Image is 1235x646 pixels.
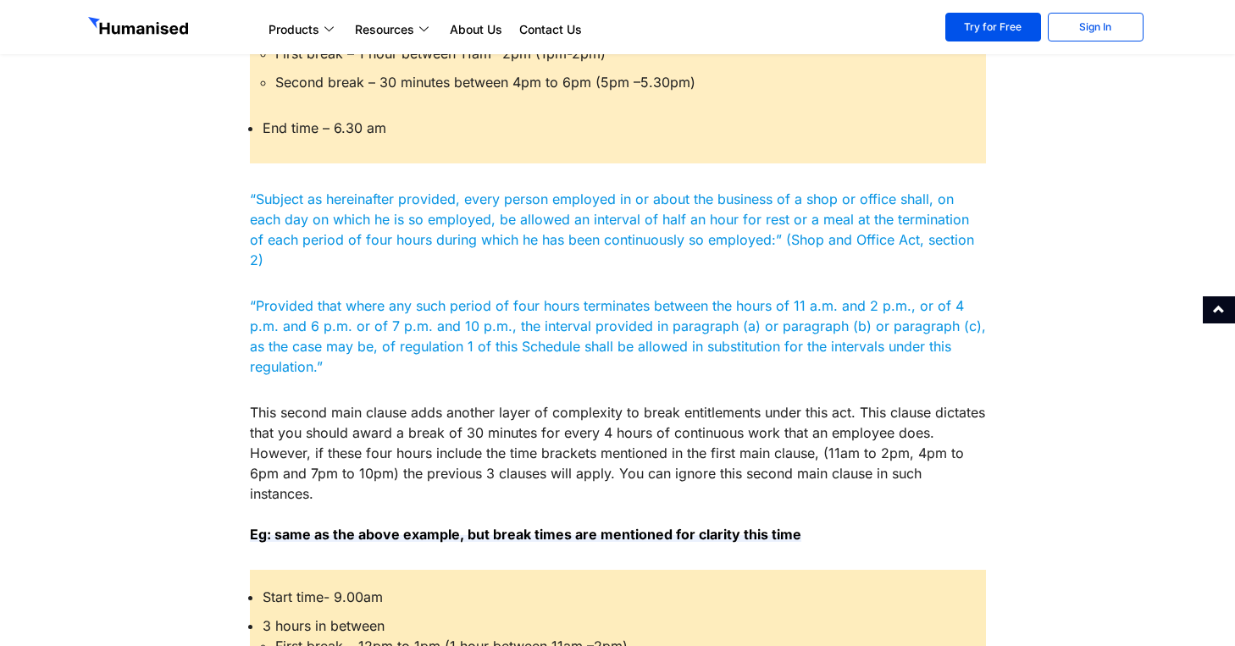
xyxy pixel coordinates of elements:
[263,118,954,138] li: End time – 6.30 am
[250,402,986,544] p: This second main clause adds another layer of complexity to break entitlements under this act. Th...
[511,19,590,40] a: Contact Us
[1048,13,1144,41] a: Sign In
[250,189,986,270] p: “Subject as hereinafter provided, every person employed in or about the business of a shop or off...
[260,19,346,40] a: Products
[346,19,441,40] a: Resources
[441,19,511,40] a: About Us
[88,17,191,39] img: GetHumanised Logo
[275,72,954,92] li: Second break – 30 minutes between 4pm to 6pm (5pm –5.30pm)
[945,13,1041,41] a: Try for Free
[250,526,801,543] strong: Eg: same as the above example, but break times are mentioned for clarity this time
[263,587,954,607] li: Start time- 9.00am
[250,295,986,377] p: “Provided that where any such period of four hours terminates between the hours of 11 a.m. and 2 ...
